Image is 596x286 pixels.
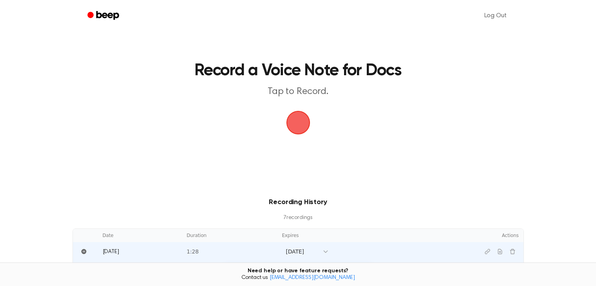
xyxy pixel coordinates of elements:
button: Beep Logo [286,111,310,134]
button: Delete recording [506,245,519,258]
a: Log Out [476,6,514,25]
span: Contact us [5,275,591,282]
a: Beep [82,8,126,24]
button: Pause [78,245,90,258]
th: Actions [461,229,524,242]
span: [DATE] [103,249,119,255]
button: Download recording [494,245,506,258]
p: Tap to Record. [148,85,449,98]
p: 7 recording s [85,214,511,222]
th: Date [98,229,182,242]
a: [EMAIL_ADDRESS][DOMAIN_NAME] [270,275,355,281]
th: Duration [182,229,277,242]
h1: Record a Voice Note for Docs [98,63,499,79]
div: [DATE] [286,248,319,256]
th: Expires [277,229,460,242]
h3: Recording History [85,197,511,208]
td: 1:28 [182,242,277,261]
button: Copy link [481,245,494,258]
